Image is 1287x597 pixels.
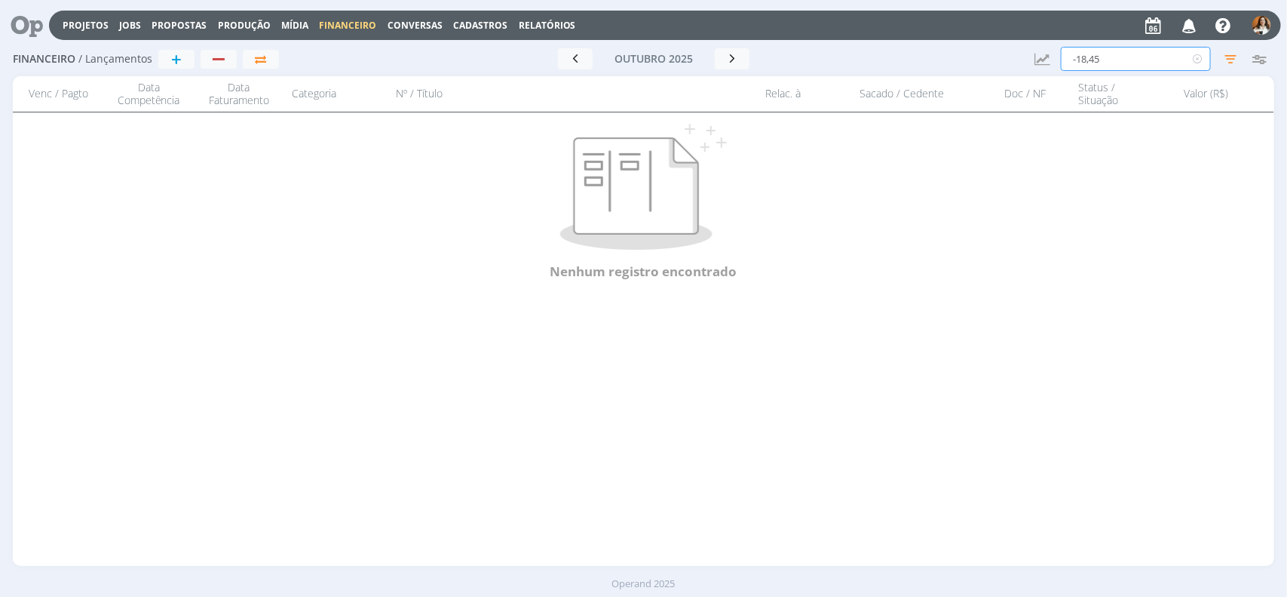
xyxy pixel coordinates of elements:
[119,19,141,32] a: Jobs
[277,20,313,32] button: Mídia
[152,19,207,32] span: Propostas
[383,20,447,32] button: Conversas
[218,19,271,32] a: Produção
[158,50,195,69] button: +
[1071,81,1146,107] div: Status / Situação
[171,50,182,68] span: +
[315,20,382,32] button: Financeiro
[320,19,377,32] span: Financeiro
[1146,81,1236,107] div: Valor (R$)
[758,81,852,107] div: Relac. à
[388,19,443,32] a: Conversas
[614,51,693,66] span: outubro 2025
[514,20,581,32] button: Relatórios
[453,19,507,32] span: Cadastros
[281,19,308,32] a: Mídia
[58,20,113,32] button: Projetos
[63,19,109,32] a: Projetos
[78,53,152,66] span: / Lançamentos
[852,81,980,107] div: Sacado / Cedente
[449,20,512,32] button: Cadastros
[284,81,390,107] div: Categoria
[1252,12,1272,38] button: L
[103,81,194,107] div: Data Competência
[213,20,275,32] button: Produção
[560,124,727,250] img: Nenhum registro encontrado
[194,81,284,107] div: Data Faturamento
[396,88,443,100] span: Nº / Título
[13,81,103,107] div: Venc / Pagto
[13,53,75,66] span: Financeiro
[45,262,1243,282] div: Nenhum registro encontrado
[980,81,1071,107] div: Doc / NF
[1252,16,1271,35] img: L
[1061,47,1211,71] input: Busca
[115,20,146,32] button: Jobs
[147,20,211,32] button: Propostas
[519,19,576,32] a: Relatórios
[593,48,715,69] button: outubro 2025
